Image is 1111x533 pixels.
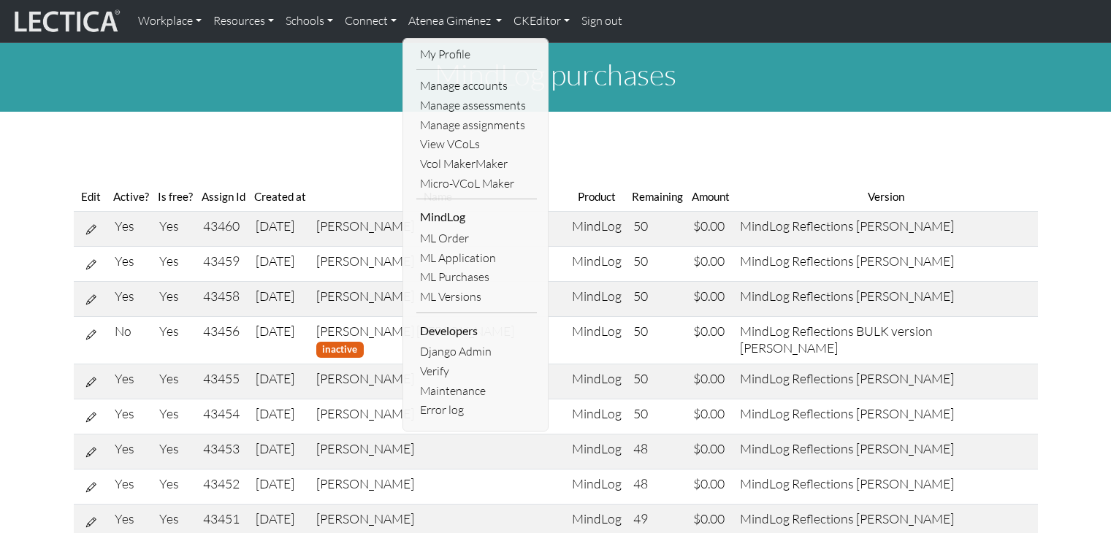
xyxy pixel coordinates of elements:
span: $0.00 [693,370,725,386]
a: Sign out [576,6,628,37]
li: Developers [416,319,537,342]
td: [PERSON_NAME] [310,282,567,317]
td: [PERSON_NAME] [310,247,567,282]
div: MindLog Reflections [PERSON_NAME] [740,370,1031,387]
span: 50 [633,253,648,269]
div: MindLog Reflections [PERSON_NAME] [740,405,1031,422]
span: 50 [633,288,648,304]
a: CKEditor [508,6,576,37]
a: Connect [339,6,402,37]
td: [PERSON_NAME] [PERSON_NAME] [310,317,567,364]
th: Active? [109,182,153,212]
td: MindLog [566,364,627,399]
td: MindLog [566,434,627,469]
div: Yes [115,218,148,234]
a: Manage accounts [416,76,537,96]
td: [DATE] [250,399,310,434]
td: 43452 [197,469,250,504]
td: 43458 [197,282,250,317]
td: [PERSON_NAME] [310,399,567,434]
span: $0.00 [693,405,725,421]
th: Created at [250,182,310,212]
div: MindLog Reflections [PERSON_NAME] [740,288,1031,304]
td: [PERSON_NAME] [310,434,567,469]
td: [DATE] [250,247,310,282]
td: [PERSON_NAME] [310,364,567,399]
div: Yes [115,288,148,304]
th: Product [566,182,627,212]
td: MindLog [566,469,627,504]
span: $0.00 [693,253,725,269]
div: MindLog Reflections [PERSON_NAME] [740,253,1031,269]
a: Atenea Giménez [402,6,508,37]
th: Version [734,182,1037,212]
th: Is free? [153,182,197,212]
span: $0.00 [693,510,725,526]
a: Maintenance [416,381,537,401]
a: ML Purchases [416,267,537,287]
img: lecticalive [11,7,121,35]
div: Yes [159,405,191,422]
div: MindLog Reflections [PERSON_NAME] [740,510,1031,527]
span: 48 [633,440,648,456]
div: Yes [115,440,148,457]
div: Yes [159,510,191,527]
div: Yes [115,370,148,387]
span: 50 [633,218,648,234]
td: [DATE] [250,317,310,364]
div: Yes [159,370,191,387]
a: Django Admin [416,342,537,361]
span: $0.00 [693,323,725,339]
div: Yes [115,405,148,422]
td: [DATE] [250,282,310,317]
a: Manage assignments [416,115,537,135]
span: $0.00 [693,288,725,304]
td: [PERSON_NAME] [310,469,567,504]
td: [DATE] [250,364,310,399]
th: Remaining [627,182,687,212]
div: Yes [159,440,191,457]
td: 43455 [197,364,250,399]
a: My Profile [416,45,537,64]
a: ML Application [416,248,537,268]
td: 43456 [197,317,250,364]
span: $0.00 [693,440,725,456]
div: Yes [159,218,191,234]
td: 43459 [197,247,250,282]
a: View VCoLs [416,134,537,154]
span: 50 [633,405,648,421]
td: [DATE] [250,469,310,504]
div: MindLog Reflections [PERSON_NAME] [740,475,1031,492]
td: 43460 [197,212,250,247]
th: Amount [687,182,734,212]
div: Yes [115,253,148,269]
td: 43453 [197,434,250,469]
span: 48 [633,475,648,491]
div: Yes [159,475,191,492]
div: Yes [159,323,191,340]
div: No [115,323,148,340]
td: MindLog [566,212,627,247]
a: ML Versions [416,287,537,307]
div: MindLog Reflections BULK version [PERSON_NAME] [740,323,1031,356]
div: Yes [159,253,191,269]
th: Name [310,182,567,212]
a: Manage assessments [416,96,537,115]
td: MindLog [566,317,627,364]
a: Schools [280,6,339,37]
div: Yes [159,288,191,304]
td: [DATE] [250,434,310,469]
div: Yes [115,510,148,527]
a: Micro-VCoL Maker [416,174,537,193]
span: 50 [633,323,648,339]
a: Vcol MakerMaker [416,154,537,174]
td: MindLog [566,399,627,434]
span: 50 [633,370,648,386]
a: ML Order [416,229,537,248]
a: Error log [416,400,537,420]
ul: Atenea Giménez [416,45,537,420]
span: $0.00 [693,218,725,234]
td: [DATE] [250,212,310,247]
div: MindLog Reflections [PERSON_NAME] [740,440,1031,457]
span: inactive [316,342,364,358]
